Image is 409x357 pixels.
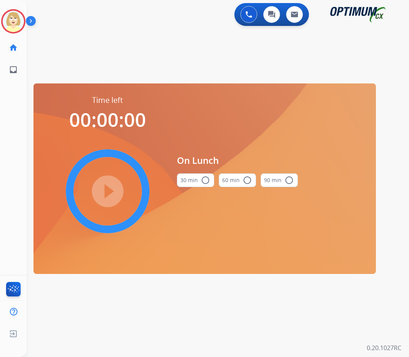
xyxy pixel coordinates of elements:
button: 30 min [177,173,214,187]
mat-icon: radio_button_unchecked [201,176,210,185]
span: 00:00:00 [69,107,146,133]
img: avatar [3,11,24,32]
mat-icon: home [9,43,18,52]
span: On Lunch [177,154,298,167]
span: Time left [92,95,123,106]
mat-icon: radio_button_unchecked [243,176,252,185]
button: 90 min [261,173,298,187]
mat-icon: inbox [9,65,18,74]
mat-icon: radio_button_unchecked [285,176,294,185]
button: 60 min [219,173,256,187]
p: 0.20.1027RC [367,343,401,352]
